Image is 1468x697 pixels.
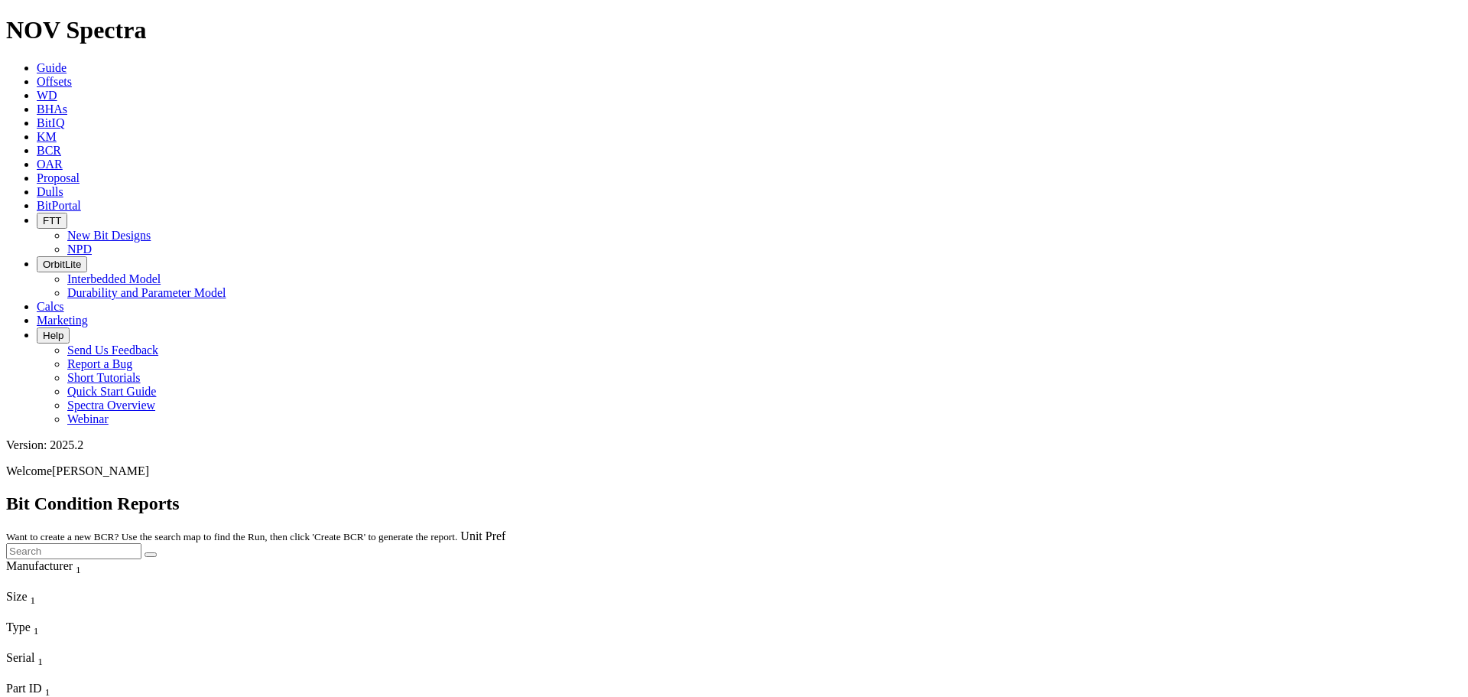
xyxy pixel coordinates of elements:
[37,185,63,198] a: Dulls
[460,529,505,542] a: Unit Pref
[76,559,81,572] span: Sort None
[6,651,34,664] span: Serial
[67,272,161,285] a: Interbedded Model
[67,412,109,425] a: Webinar
[34,620,39,633] span: Sort None
[37,327,70,344] button: Help
[37,130,57,143] a: KM
[34,625,39,637] sub: 1
[6,590,60,620] div: Sort None
[43,259,81,270] span: OrbitLite
[43,330,63,341] span: Help
[6,590,60,607] div: Size Sort None
[76,564,81,575] sub: 1
[37,300,64,313] a: Calcs
[37,314,88,327] a: Marketing
[37,89,57,102] a: WD
[6,668,141,682] div: Column Menu
[6,682,42,695] span: Part ID
[37,61,67,74] a: Guide
[6,576,141,590] div: Column Menu
[67,399,155,412] a: Spectra Overview
[6,543,141,559] input: Search
[6,607,60,620] div: Column Menu
[6,464,1462,478] p: Welcome
[67,344,158,357] a: Send Us Feedback
[31,590,36,603] span: Sort None
[67,286,226,299] a: Durability and Parameter Model
[43,215,61,226] span: FTT
[67,385,156,398] a: Quick Start Guide
[6,559,73,572] span: Manufacturer
[67,371,141,384] a: Short Tutorials
[37,656,43,667] sub: 1
[6,620,141,651] div: Sort None
[37,256,87,272] button: OrbitLite
[37,651,43,664] span: Sort None
[52,464,149,477] span: [PERSON_NAME]
[37,158,63,171] a: OAR
[37,116,64,129] a: BitIQ
[6,620,31,633] span: Type
[6,16,1462,44] h1: NOV Spectra
[37,75,72,88] a: Offsets
[45,682,50,695] span: Sort None
[6,559,141,590] div: Sort None
[6,559,141,576] div: Manufacturer Sort None
[67,357,132,370] a: Report a Bug
[37,144,61,157] a: BCR
[37,103,67,116] a: BHAs
[6,493,1462,514] h2: Bit Condition Reports
[6,651,141,682] div: Sort None
[37,171,80,184] a: Proposal
[67,229,151,242] a: New Bit Designs
[6,620,141,637] div: Type Sort None
[6,637,141,651] div: Column Menu
[37,213,67,229] button: FTT
[6,590,28,603] span: Size
[6,438,1462,452] div: Version: 2025.2
[6,531,457,542] small: Want to create a new BCR? Use the search map to find the Run, then click 'Create BCR' to generate...
[67,243,92,256] a: NPD
[31,594,36,606] sub: 1
[6,651,141,668] div: Serial Sort None
[37,199,81,212] a: BitPortal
